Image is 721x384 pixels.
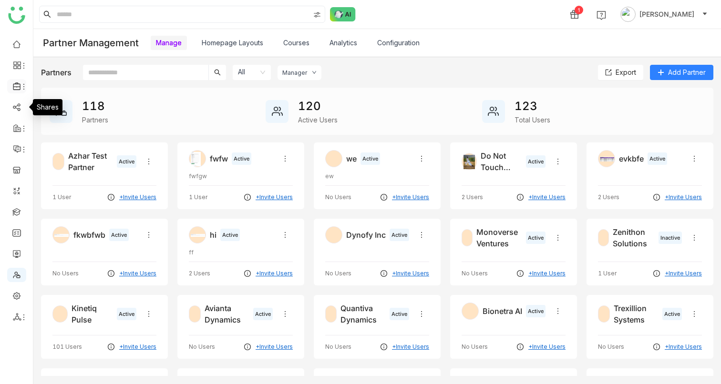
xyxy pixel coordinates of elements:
[659,232,682,244] div: Inactive
[189,343,215,351] div: No Users
[598,269,617,278] div: 1 User
[119,193,156,202] a: +Invite Users
[189,172,293,181] div: fwfgw
[639,9,694,20] span: [PERSON_NAME]
[156,39,182,47] a: Manage
[392,269,429,278] a: +Invite Users
[325,269,351,278] div: No Users
[483,305,522,317] div: Bionetra AI
[392,343,429,351] a: +Invite Users
[189,269,210,278] div: 2 Users
[282,69,307,76] div: Manager
[41,67,72,78] div: Partners
[528,343,566,351] a: +Invite Users
[662,308,682,321] div: Active
[613,226,655,249] div: Zenithon Solutions
[109,229,129,242] div: Active
[119,343,156,351] a: +Invite Users
[189,151,202,168] img: 689c6ff5a2c09d0bea21de19
[253,308,273,321] div: Active
[598,151,616,168] img: 6868be3682f7e37c0c727799
[189,227,206,244] img: 6867978052e8902e80224d92
[238,65,266,80] nz-select-item: All
[43,37,139,49] div: Partner Management
[390,308,409,321] div: Active
[117,155,136,168] div: Active
[616,67,636,78] span: Export
[256,193,293,202] a: +Invite Users
[575,6,583,14] div: 1
[528,193,566,202] a: +Invite Users
[117,308,136,321] div: Active
[313,11,321,19] img: search-type.svg
[330,7,356,21] img: ask-buddy-normal.svg
[619,153,644,164] div: evkbfe
[340,303,386,325] div: Quantiva Dynamics
[665,343,702,351] a: +Invite Users
[232,152,251,165] div: Active
[360,152,380,165] div: Active
[325,193,351,202] div: No Users
[283,39,309,47] a: Courses
[73,229,105,241] div: fkwbfwb
[598,193,619,202] div: 2 Users
[377,39,420,47] a: Configuration
[526,305,546,318] div: Active
[515,115,550,125] div: Total Users
[68,150,113,173] div: Azhar Test Partner
[462,153,476,171] img: 686df30f59614c7980a3c344
[298,115,338,125] div: Active Users
[515,98,550,115] div: 123
[462,343,488,351] div: No Users
[346,153,357,164] div: we
[665,269,702,278] a: +Invite Users
[325,172,429,181] div: ew
[597,10,606,20] img: help.svg
[52,193,71,202] div: 1 User
[392,193,429,202] a: +Invite Users
[476,226,522,249] div: Monoverse Ventures
[668,67,706,78] span: Add Partner
[481,150,522,173] div: Do Not Touch Partner
[72,303,113,325] div: Kinetiq Pulse
[648,152,667,165] div: Active
[189,248,293,257] div: ff
[650,65,713,80] button: Add Partner
[189,193,207,202] div: 1 User
[82,115,108,125] div: Partners
[618,7,710,22] button: [PERSON_NAME]
[298,98,338,115] div: 120
[620,7,636,22] img: avatar
[205,303,249,325] div: Avianta Dynamics
[202,39,263,47] a: Homepage Layouts
[210,229,216,241] div: hi
[210,153,228,164] div: fwfw
[598,65,643,80] button: Export
[462,269,488,278] div: No Users
[52,343,82,351] div: 101 Users
[8,7,25,24] img: logo
[325,343,351,351] div: No Users
[526,155,546,168] div: Active
[119,269,156,278] a: +Invite Users
[256,269,293,278] a: +Invite Users
[598,343,624,351] div: No Users
[52,269,79,278] div: No Users
[462,193,483,202] div: 2 Users
[614,303,659,325] div: Trexillion Systems
[220,229,240,242] div: Active
[82,98,108,115] div: 118
[256,343,293,351] a: +Invite Users
[528,269,566,278] a: +Invite Users
[346,229,386,241] div: Dynofy Inc
[526,232,546,244] div: Active
[665,193,702,202] a: +Invite Users
[330,39,357,47] a: Analytics
[390,229,409,242] div: Active
[53,227,70,244] img: 6867a94a439ed8697d111069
